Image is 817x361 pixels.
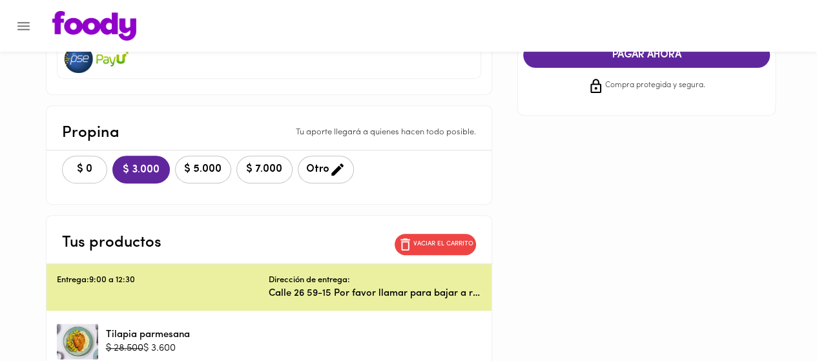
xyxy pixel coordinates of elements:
[296,127,476,139] p: Tu aporte llegará a quienes hacen todo posible.
[63,45,95,73] img: visa
[742,286,804,348] iframe: Messagebird Livechat Widget
[269,274,350,287] p: Dirección de entrega:
[143,342,176,355] p: $ 3.600
[536,49,757,61] span: PAGAR AHORA
[57,274,269,287] p: Entrega: 9:00 a 12:30
[298,156,354,183] button: Otro
[96,45,129,73] img: visa
[62,121,119,145] p: Propina
[245,163,284,176] span: $ 7.000
[8,10,39,42] button: Menu
[183,163,223,176] span: $ 5.000
[112,156,170,183] button: $ 3.000
[106,342,143,355] p: $ 28.500
[70,163,99,176] span: $ 0
[306,161,346,178] span: Otro
[62,156,107,183] button: $ 0
[52,11,136,41] img: logo.png
[605,79,705,92] span: Compra protegida y segura.
[106,328,190,342] p: Tilapia parmesana
[523,43,770,68] button: PAGAR AHORA
[236,156,293,183] button: $ 7.000
[62,231,161,254] p: Tus productos
[413,240,473,249] p: Vaciar el carrito
[123,164,160,176] span: $ 3.000
[175,156,231,183] button: $ 5.000
[395,234,476,255] button: Vaciar el carrito
[269,287,481,300] p: Calle 26 59-15 Por favor llamar para bajar a recibirlo en el edifico de avianca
